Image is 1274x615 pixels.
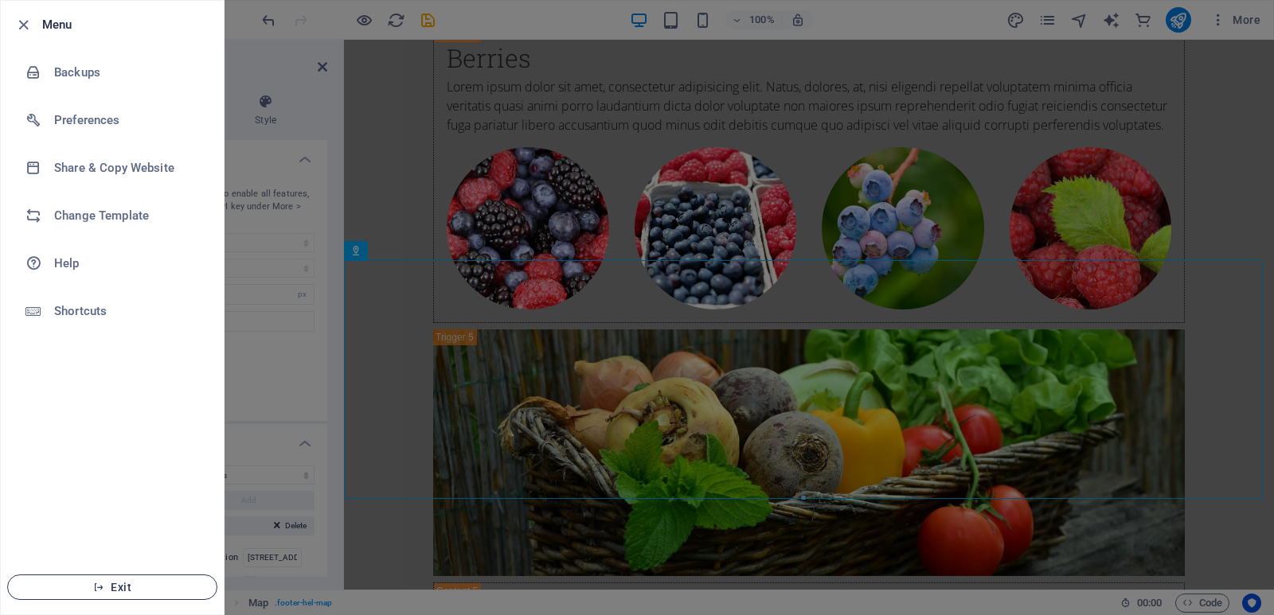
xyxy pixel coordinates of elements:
h6: Help [54,254,201,273]
h6: Preferences [54,111,201,130]
a: Help [1,239,224,287]
h6: Change Template [54,206,201,225]
h6: Share & Copy Website [54,158,201,177]
button: Exit [7,574,217,600]
h6: Shortcuts [54,302,201,321]
span: Exit [21,581,204,594]
h6: Backups [54,63,201,82]
h6: Menu [42,15,211,34]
